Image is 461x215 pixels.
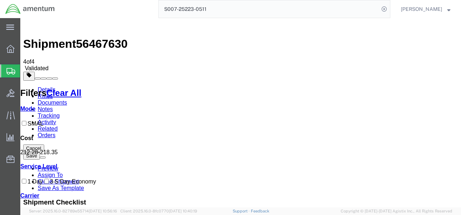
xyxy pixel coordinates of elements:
[1,103,6,107] input: SMAL
[24,161,29,165] input: 3-5 Day Economy
[22,160,76,166] label: 3-5 Day Economy
[20,131,37,137] span: 218.35
[89,209,117,213] span: [DATE] 10:56:16
[29,209,117,213] span: Server: 2025.16.0-82789e55714
[401,5,442,13] span: Roger Hankins
[233,209,251,213] a: Support
[4,47,28,53] span: Validated
[1,161,6,165] input: 1 Day
[3,41,438,47] div: of
[251,209,269,213] a: Feedback
[11,41,14,47] span: 4
[400,5,451,13] button: [PERSON_NAME]
[341,208,452,214] span: Copyright © [DATE]-[DATE] Agistix Inc., All Rights Reserved
[26,70,61,80] a: Clear All
[3,41,6,47] span: 4
[20,18,461,207] iframe: FS Legacy Container
[120,209,197,213] span: Client: 2025.16.0-8fc0770
[169,209,197,213] span: [DATE] 10:40:19
[56,19,107,32] span: 56467630
[5,4,55,14] img: logo
[159,0,379,18] input: Search for shipment number, reference number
